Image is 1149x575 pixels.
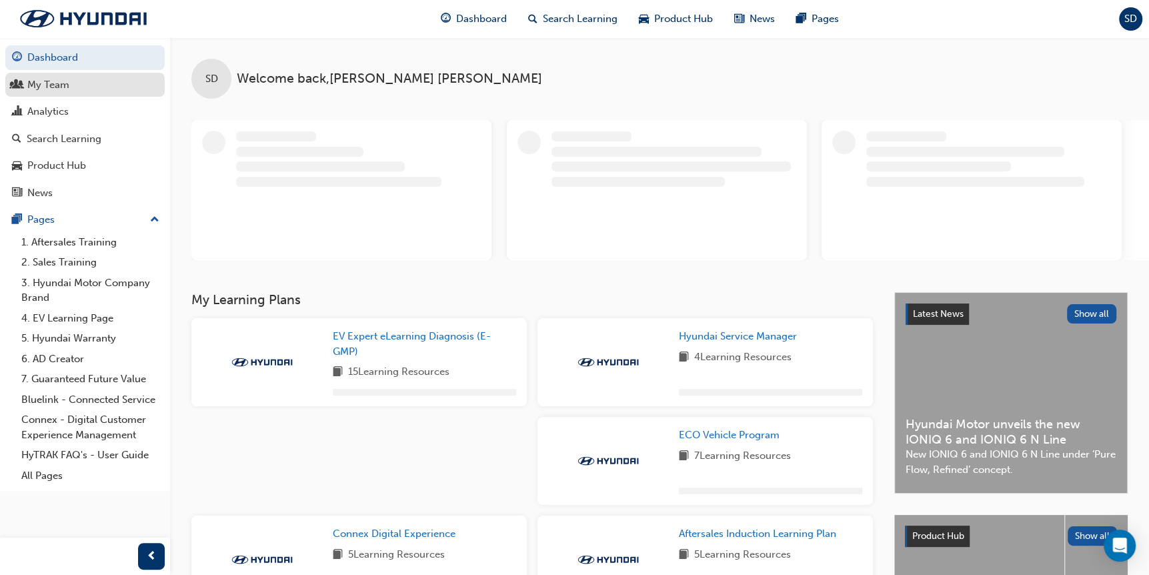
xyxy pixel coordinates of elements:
span: book-icon [679,448,689,465]
span: New IONIQ 6 and IONIQ 6 N Line under ‘Pure Flow, Refined’ concept. [906,447,1116,477]
span: book-icon [679,350,689,366]
a: 1. Aftersales Training [16,232,165,253]
div: Pages [27,212,55,227]
a: All Pages [16,466,165,486]
span: book-icon [333,364,343,381]
span: car-icon [639,11,649,27]
a: My Team [5,73,165,97]
span: Hyundai Motor unveils the new IONIQ 6 and IONIQ 6 N Line [906,417,1116,447]
span: guage-icon [12,52,22,64]
span: Connex Digital Experience [333,528,455,540]
div: Search Learning [27,131,101,147]
a: Product HubShow all [905,526,1117,547]
button: Show all [1068,526,1118,546]
a: HyTRAK FAQ's - User Guide [16,445,165,466]
span: news-icon [734,11,744,27]
a: Latest NewsShow allHyundai Motor unveils the new IONIQ 6 and IONIQ 6 N LineNew IONIQ 6 and IONIQ ... [894,292,1128,494]
span: Aftersales Induction Learning Plan [679,528,836,540]
a: Latest NewsShow all [906,304,1116,325]
span: pages-icon [796,11,806,27]
a: Dashboard [5,45,165,70]
span: EV Expert eLearning Diagnosis (E-GMP) [333,330,491,358]
span: search-icon [528,11,537,27]
a: 2. Sales Training [16,252,165,273]
span: Pages [812,11,839,27]
span: pages-icon [12,214,22,226]
a: search-iconSearch Learning [517,5,628,33]
span: 15 Learning Resources [348,364,449,381]
a: pages-iconPages [786,5,850,33]
a: car-iconProduct Hub [628,5,724,33]
a: 4. EV Learning Page [16,308,165,329]
span: 4 Learning Resources [694,350,792,366]
a: Product Hub [5,153,165,178]
button: DashboardMy TeamAnalyticsSearch LearningProduct HubNews [5,43,165,207]
button: Pages [5,207,165,232]
a: Search Learning [5,127,165,151]
img: Trak [225,553,299,566]
img: Trak [571,356,645,369]
img: Trak [225,356,299,369]
div: Open Intercom Messenger [1104,530,1136,562]
h3: My Learning Plans [191,292,873,308]
span: 5 Learning Resources [694,547,791,564]
span: up-icon [150,211,159,229]
a: Analytics [5,99,165,124]
span: Search Learning [543,11,618,27]
span: 7 Learning Resources [694,448,791,465]
button: SD [1119,7,1142,31]
span: SD [1124,11,1137,27]
span: prev-icon [147,548,157,565]
div: Analytics [27,104,69,119]
span: Hyundai Service Manager [679,330,797,342]
a: Connex - Digital Customer Experience Management [16,410,165,445]
span: people-icon [12,79,22,91]
a: Aftersales Induction Learning Plan [679,526,842,542]
a: guage-iconDashboard [430,5,517,33]
span: Product Hub [654,11,713,27]
a: ECO Vehicle Program [679,428,785,443]
a: 3. Hyundai Motor Company Brand [16,273,165,308]
a: Bluelink - Connected Service [16,390,165,410]
a: Hyundai Service Manager [679,329,802,344]
a: News [5,181,165,205]
span: search-icon [12,133,21,145]
img: Trak [7,5,160,33]
span: SD [205,71,218,87]
span: car-icon [12,160,22,172]
span: book-icon [333,547,343,564]
span: chart-icon [12,106,22,118]
a: 5. Hyundai Warranty [16,328,165,349]
span: News [750,11,775,27]
span: Product Hub [912,530,964,542]
span: Dashboard [456,11,507,27]
a: news-iconNews [724,5,786,33]
img: Trak [571,553,645,566]
img: Trak [571,454,645,468]
div: My Team [27,77,69,93]
span: guage-icon [441,11,451,27]
a: EV Expert eLearning Diagnosis (E-GMP) [333,329,516,359]
span: Latest News [913,308,964,320]
a: 7. Guaranteed Future Value [16,369,165,390]
span: 5 Learning Resources [348,547,445,564]
a: Connex Digital Experience [333,526,461,542]
div: News [27,185,53,201]
button: Show all [1067,304,1117,324]
a: 6. AD Creator [16,349,165,370]
span: news-icon [12,187,22,199]
span: book-icon [679,547,689,564]
span: Welcome back , [PERSON_NAME] [PERSON_NAME] [237,71,542,87]
span: ECO Vehicle Program [679,429,780,441]
div: Product Hub [27,158,86,173]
